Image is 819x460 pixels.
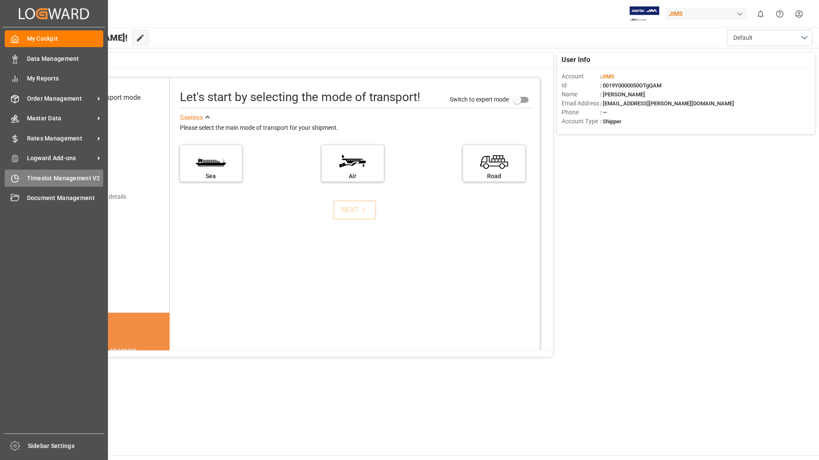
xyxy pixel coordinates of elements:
span: JIMS [601,73,614,80]
span: : [PERSON_NAME] [600,91,645,98]
a: Timeslot Management V2 [5,170,103,186]
span: My Cockpit [27,34,104,43]
span: : [EMAIL_ADDRESS][PERSON_NAME][DOMAIN_NAME] [600,100,734,107]
span: Master Data [27,114,95,123]
div: Air [326,172,380,181]
div: NEXT [342,205,368,215]
a: My Cockpit [5,30,103,47]
div: See less [180,113,203,123]
button: NEXT [333,200,376,219]
span: : — [600,109,607,116]
a: My Reports [5,70,103,87]
div: Road [467,172,521,181]
span: : [600,73,614,80]
span: My Reports [27,74,104,83]
span: Document Management [27,194,104,203]
span: Name [562,90,600,99]
span: Switch to expert mode [450,96,509,102]
span: Email Address [562,99,600,108]
img: Exertis%20JAM%20-%20Email%20Logo.jpg_1722504956.jpg [630,6,659,21]
span: Hello [PERSON_NAME]! [36,30,128,46]
span: : 0019Y0000050OTgQAM [600,82,661,89]
span: Id [562,81,600,90]
span: Account Type [562,117,600,126]
div: Sea [184,172,238,181]
span: User Info [562,55,590,65]
div: JIMS [665,8,747,20]
span: Timeslot Management V2 [27,174,104,183]
span: Default [733,33,753,42]
button: show 0 new notifications [751,4,770,24]
a: Data Management [5,50,103,67]
span: : Shipper [600,118,622,125]
span: Data Management [27,54,104,63]
span: Logward Add-ons [27,154,95,163]
button: JIMS [665,6,751,22]
a: Document Management [5,190,103,206]
span: Account [562,72,600,81]
span: Rates Management [27,134,95,143]
span: Sidebar Settings [28,442,105,451]
span: Order Management [27,94,95,103]
button: Help Center [770,4,789,24]
div: Let's start by selecting the mode of transport! [180,88,420,106]
div: Please select the main mode of transport for your shipment. [180,123,534,133]
button: open menu [727,30,813,46]
div: Add shipping details [73,192,126,201]
span: Phone [562,108,600,117]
